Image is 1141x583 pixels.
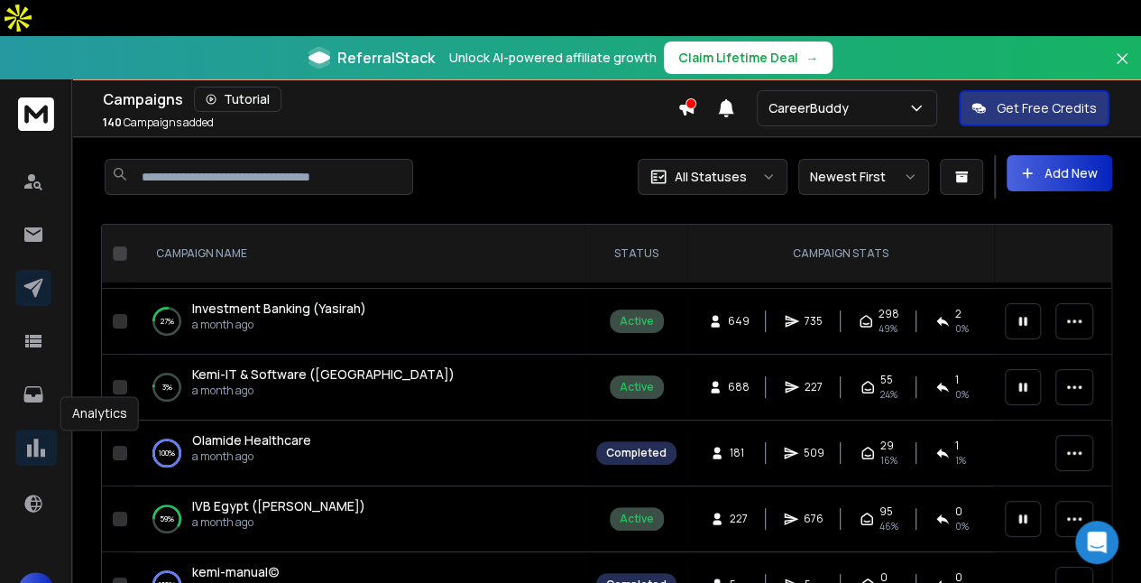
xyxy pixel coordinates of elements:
span: 1 [955,373,959,387]
button: Newest First [798,159,929,195]
span: 140 [103,115,122,130]
div: Open Intercom Messenger [1075,521,1118,564]
td: 59%IVB Egypt ([PERSON_NAME])a month ago [134,486,585,552]
button: Add New [1007,155,1112,191]
div: Active [620,380,654,394]
span: 649 [728,314,750,329]
span: kemi-manual(c) [192,563,280,580]
div: Campaigns [103,87,677,112]
p: All Statuses [675,168,747,186]
span: 95 [879,504,893,519]
td: 27%Investment Banking (Yasirah)a month ago [134,289,585,355]
p: Campaigns added [103,116,214,130]
span: 16 % [880,453,897,467]
a: Olamide Healthcare [192,431,311,449]
p: 100 % [159,444,175,462]
div: Analytics [60,396,139,430]
span: Olamide Healthcare [192,431,311,449]
span: 227 [805,380,823,394]
a: Investment Banking (Yasirah) [192,300,366,318]
span: 181 [730,446,748,460]
p: Unlock AI-powered affiliate growth [449,49,657,67]
p: a month ago [192,449,311,464]
p: 59 % [160,510,174,528]
span: 2 [955,307,962,321]
th: CAMPAIGN NAME [134,225,585,283]
span: 0 % [955,387,969,402]
p: CareerBuddy [768,99,856,117]
div: Completed [606,446,667,460]
span: 0 % [955,519,969,533]
p: Get Free Credits [997,99,1097,117]
span: 24 % [880,387,897,402]
span: 1 [955,439,959,453]
button: Close banner [1110,47,1134,90]
span: 29 [880,439,894,453]
span: Kemi-IT & Software ([GEOGRAPHIC_DATA]) [192,366,455,383]
div: Active [620,314,654,329]
button: Claim Lifetime Deal→ [664,42,833,74]
p: a month ago [192,384,455,398]
button: Tutorial [194,87,281,112]
a: IVB Egypt ([PERSON_NAME]) [192,497,365,515]
span: 0 % [955,321,969,336]
span: IVB Egypt ([PERSON_NAME]) [192,497,365,514]
th: STATUS [585,225,687,283]
a: kemi-manual(c) [192,563,280,581]
p: a month ago [192,515,365,530]
span: 298 [879,307,899,321]
span: Investment Banking (Yasirah) [192,300,366,317]
span: 55 [880,373,893,387]
span: 49 % [879,321,897,336]
span: 735 [805,314,823,329]
span: 46 % [879,519,898,533]
td: 100%Olamide Healthcarea month ago [134,421,585,486]
div: Active [620,512,654,526]
span: ReferralStack [337,47,435,69]
th: CAMPAIGN STATS [687,225,994,283]
span: 0 [955,504,962,519]
span: 1 % [955,453,966,467]
span: 227 [730,512,748,526]
a: Kemi-IT & Software ([GEOGRAPHIC_DATA]) [192,366,455,384]
span: 688 [728,380,750,394]
span: → [805,49,818,67]
button: Get Free Credits [959,90,1109,126]
span: 676 [804,512,824,526]
p: 27 % [161,312,174,330]
p: a month ago [192,318,366,332]
span: 509 [804,446,824,460]
p: 3 % [162,378,172,396]
td: 3%Kemi-IT & Software ([GEOGRAPHIC_DATA])a month ago [134,355,585,421]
